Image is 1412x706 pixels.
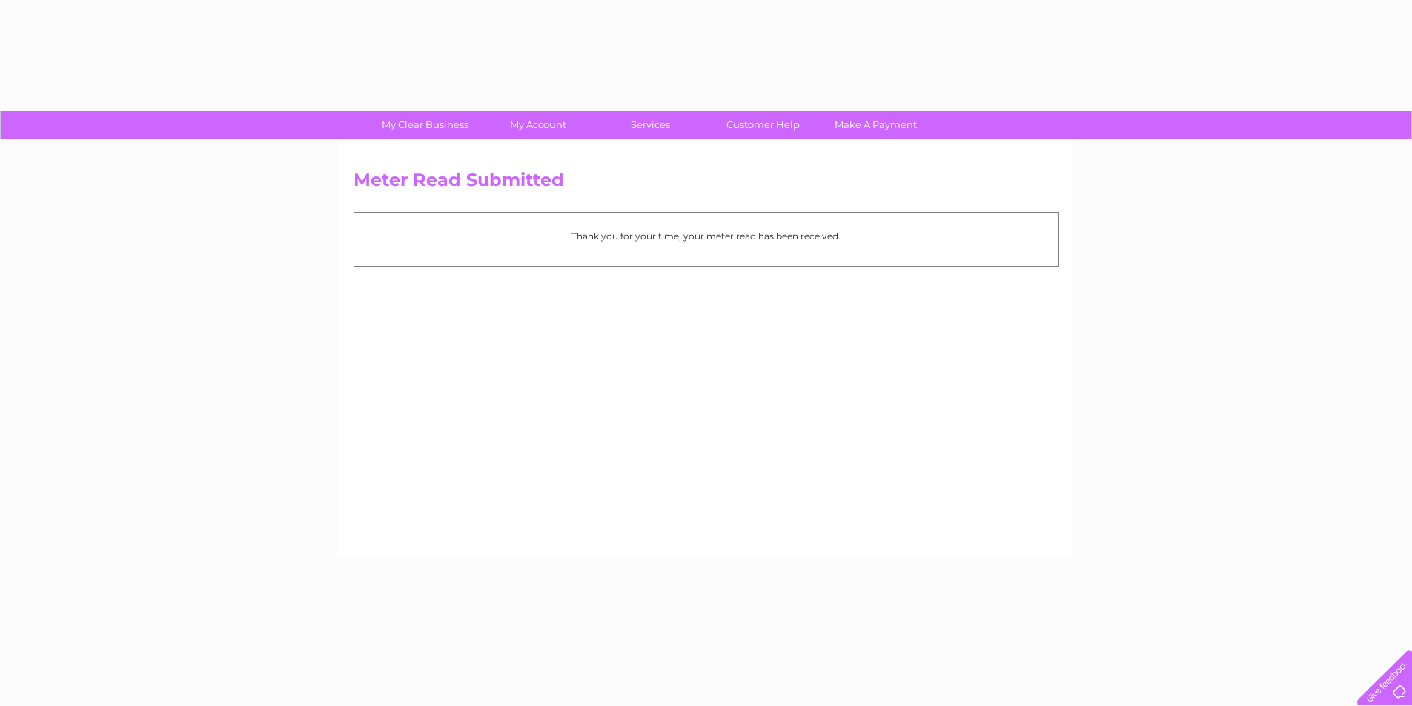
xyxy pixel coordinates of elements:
[815,111,937,139] a: Make A Payment
[362,229,1051,243] p: Thank you for your time, your meter read has been received.
[589,111,712,139] a: Services
[354,170,1059,198] h2: Meter Read Submitted
[477,111,599,139] a: My Account
[702,111,824,139] a: Customer Help
[364,111,486,139] a: My Clear Business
